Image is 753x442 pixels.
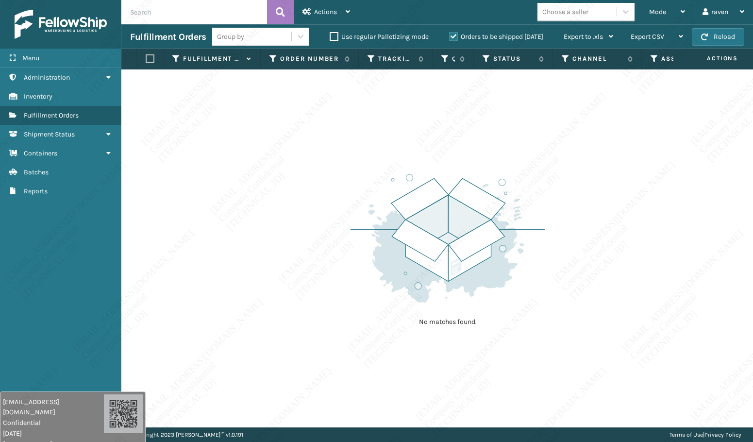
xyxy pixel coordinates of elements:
p: Copyright 2023 [PERSON_NAME]™ v 1.0.191 [133,427,243,442]
span: Menu [22,54,39,62]
a: Terms of Use [669,431,703,438]
div: Choose a seller [542,7,588,17]
span: Actions [676,51,744,67]
label: Status [493,54,534,63]
h3: Fulfillment Orders [130,31,206,43]
img: logo [15,10,107,39]
label: Fulfillment Order Id [183,54,242,63]
span: [DATE] [3,428,104,439]
div: Group by [217,32,244,42]
span: Shipment Status [24,130,75,138]
span: [EMAIL_ADDRESS][DOMAIN_NAME] [3,397,104,417]
a: Privacy Policy [704,431,741,438]
span: Export to .xls [564,33,603,41]
span: Mode [649,8,666,16]
label: Channel [572,54,623,63]
span: Confidential [3,418,104,428]
label: Quantity [452,54,455,63]
button: Reload [692,28,744,46]
span: Export CSV [631,33,664,41]
span: Fulfillment Orders [24,111,79,119]
div: | [669,427,741,442]
span: Containers [24,149,57,157]
span: Reports [24,187,48,195]
span: Actions [314,8,337,16]
span: Administration [24,73,70,82]
label: Tracking Number [378,54,414,63]
span: Batches [24,168,49,176]
label: Orders to be shipped [DATE] [449,33,543,41]
label: Use regular Palletizing mode [330,33,429,41]
label: Assigned Carrier Service [661,54,716,63]
span: Inventory [24,92,52,101]
label: Order Number [280,54,340,63]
